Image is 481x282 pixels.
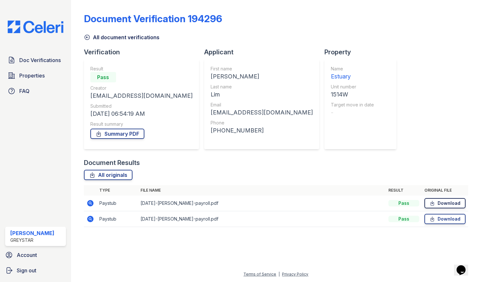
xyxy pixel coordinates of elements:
[84,158,140,167] div: Document Results
[3,21,68,33] img: CE_Logo_Blue-a8612792a0a2168367f1c8372b55b34899dd931a85d93a1a3d3e32e68fde9ad4.png
[386,185,422,196] th: Result
[211,84,313,90] div: Last name
[211,72,313,81] div: [PERSON_NAME]
[3,249,68,261] a: Account
[331,66,374,81] a: Name Estuary
[324,48,402,57] div: Property
[388,200,419,206] div: Pass
[331,102,374,108] div: Target move in date
[3,264,68,277] a: Sign out
[454,256,475,276] iframe: chat widget
[97,196,138,211] td: Paystub
[97,211,138,227] td: Paystub
[424,198,466,208] a: Download
[90,121,193,127] div: Result summary
[5,69,66,82] a: Properties
[388,216,419,222] div: Pass
[90,72,116,82] div: Pass
[211,120,313,126] div: Phone
[138,196,386,211] td: [DATE]-[PERSON_NAME]-payroll.pdf
[211,126,313,135] div: [PHONE_NUMBER]
[424,214,466,224] a: Download
[90,103,193,109] div: Submitted
[90,129,144,139] a: Summary PDF
[138,185,386,196] th: File name
[90,91,193,100] div: [EMAIL_ADDRESS][DOMAIN_NAME]
[90,66,193,72] div: Result
[422,185,468,196] th: Original file
[17,251,37,259] span: Account
[331,84,374,90] div: Unit number
[84,33,159,41] a: All document verifications
[204,48,324,57] div: Applicant
[138,211,386,227] td: [DATE]-[PERSON_NAME]-payroll.pdf
[97,185,138,196] th: Type
[331,108,374,117] div: -
[331,72,374,81] div: Estuary
[19,72,45,79] span: Properties
[17,267,36,274] span: Sign out
[19,56,61,64] span: Doc Verifications
[211,108,313,117] div: [EMAIL_ADDRESS][DOMAIN_NAME]
[5,54,66,67] a: Doc Verifications
[90,85,193,91] div: Creator
[278,272,280,277] div: |
[211,66,313,72] div: First name
[10,229,54,237] div: [PERSON_NAME]
[211,90,313,99] div: Lim
[331,90,374,99] div: 1514W
[19,87,30,95] span: FAQ
[84,48,204,57] div: Verification
[5,85,66,97] a: FAQ
[84,13,222,24] div: Document Verification 194296
[211,102,313,108] div: Email
[84,170,132,180] a: All originals
[10,237,54,243] div: Greystar
[243,272,276,277] a: Terms of Service
[331,66,374,72] div: Name
[90,109,193,118] div: [DATE] 06:54:19 AM
[282,272,308,277] a: Privacy Policy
